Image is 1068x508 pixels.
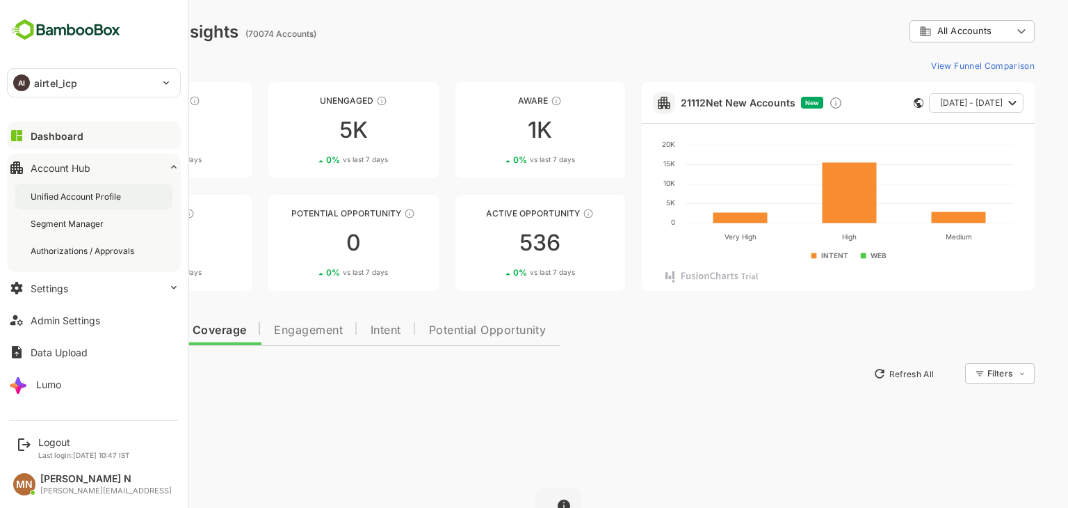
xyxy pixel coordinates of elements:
[7,306,181,334] button: Admin Settings
[140,95,152,106] div: These accounts have not been engaged with for a defined time period
[225,325,294,336] span: Engagement
[220,208,389,219] div: Potential Opportunity
[632,97,747,109] a: 21112Net New Accounts
[34,76,77,90] p: airtel_icp
[889,26,943,36] span: All Accounts
[407,208,576,219] div: Active Opportunity
[939,368,964,379] div: Filters
[31,315,100,326] div: Admin Settings
[891,94,954,112] span: [DATE] - [DATE]
[756,99,770,106] span: New
[135,208,146,219] div: These accounts are warm, further nurturing would qualify them to MQAs
[481,154,526,165] span: vs last 7 days
[8,69,180,97] div: AIairtel_icp
[31,283,68,294] div: Settings
[615,159,626,168] text: 15K
[36,379,61,390] div: Lumo
[33,95,203,106] div: Unreached
[615,179,626,187] text: 10K
[877,54,986,77] button: View Funnel Comparison
[407,195,576,291] a: Active OpportunityThese accounts have open opportunities which might be at any of the Sales Stage...
[793,232,808,241] text: High
[355,208,366,219] div: These accounts are MQAs and can be passed on to Inside Sales
[277,267,339,278] div: 0 %
[294,267,339,278] span: vs last 7 days
[896,232,923,241] text: Medium
[407,119,576,141] div: 1K
[7,122,181,150] button: Dashboard
[617,198,626,207] text: 5K
[327,95,339,106] div: These accounts have not shown enough engagement and need nurturing
[871,25,964,38] div: All Accounts
[220,119,389,141] div: 5K
[675,232,707,241] text: Very High
[220,95,389,106] div: Unengaged
[407,232,576,254] div: 536
[31,162,90,174] div: Account Hub
[33,22,190,42] div: Dashboard Insights
[33,361,135,386] button: New Insights
[865,98,875,108] div: This card does not support filter and segments
[534,208,545,219] div: These accounts have open opportunities which might be at any of the Sales Stages
[31,130,83,142] div: Dashboard
[7,370,181,398] button: Lumo
[220,232,389,254] div: 0
[407,82,576,178] a: AwareThese accounts have just entered the buying cycle and need further nurturing1K0%vs last 7 days
[13,74,30,91] div: AI
[880,93,975,113] button: [DATE] - [DATE]
[7,154,181,182] button: Account Hub
[7,338,181,366] button: Data Upload
[108,154,153,165] span: vs last 7 days
[33,119,203,141] div: 63K
[197,29,272,39] ag: (70074 Accounts)
[380,325,498,336] span: Potential Opportunity
[40,486,172,495] div: [PERSON_NAME][EMAIL_ADDRESS]
[294,154,339,165] span: vs last 7 days
[108,267,153,278] span: vs last 7 days
[33,232,203,254] div: 0
[613,140,626,148] text: 20K
[502,95,513,106] div: These accounts have just entered the buying cycle and need further nurturing
[481,267,526,278] span: vs last 7 days
[33,195,203,291] a: EngagedThese accounts are warm, further nurturing would qualify them to MQAs00%vs last 7 days
[407,95,576,106] div: Aware
[91,267,153,278] div: 0 %
[277,154,339,165] div: 0 %
[38,451,130,459] p: Last login: [DATE] 10:47 IST
[780,96,794,110] div: Discover new ICP-fit accounts showing engagement — via intent surges, anonymous website visits, L...
[220,82,389,178] a: UnengagedThese accounts have not shown enough engagement and need nurturing5K0%vs last 7 days
[38,436,130,448] div: Logout
[220,195,389,291] a: Potential OpportunityThese accounts are MQAs and can be passed on to Inside Sales00%vs last 7 days
[937,361,986,386] div: Filters
[33,208,203,219] div: Engaged
[861,18,986,45] div: All Accounts
[47,325,197,336] span: Data Quality and Coverage
[31,245,137,257] div: Authorizations / Approvals
[40,473,172,485] div: [PERSON_NAME] N
[7,274,181,302] button: Settings
[91,154,153,165] div: 0 %
[464,154,526,165] div: 0 %
[464,267,526,278] div: 0 %
[818,363,891,385] button: Refresh All
[622,218,626,226] text: 0
[33,82,203,178] a: UnreachedThese accounts have not been engaged with for a defined time period63K0%vs last 7 days
[322,325,353,336] span: Intent
[31,191,124,203] div: Unified Account Profile
[13,473,35,495] div: MN
[31,218,106,230] div: Segment Manager
[7,17,124,43] img: BambooboxFullLogoMark.5f36c76dfaba33ec1ec1367b70bb1252.svg
[31,347,88,358] div: Data Upload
